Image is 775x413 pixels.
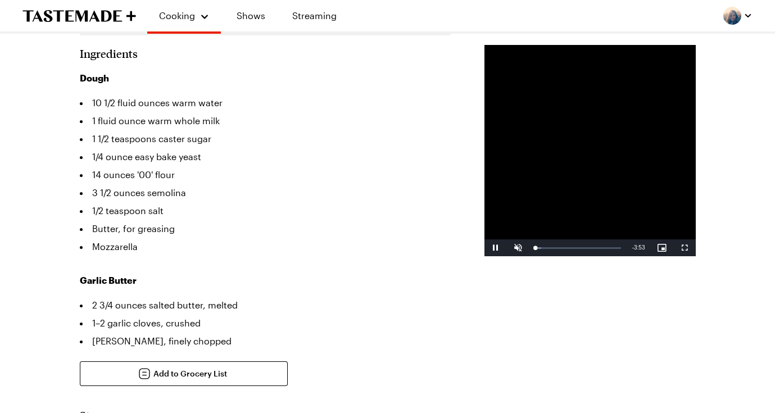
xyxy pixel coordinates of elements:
[80,238,451,256] li: Mozzarella
[159,10,195,21] span: Cooking
[80,112,451,130] li: 1 fluid ounce warm whole milk
[80,71,451,85] h3: Dough
[507,239,529,256] button: Unmute
[22,10,136,22] a: To Tastemade Home Page
[80,94,451,112] li: 10 1/2 fluid ounces warm water
[484,239,507,256] button: Pause
[80,47,138,60] h2: Ingredients
[673,239,696,256] button: Fullscreen
[484,45,696,256] video-js: Video Player
[632,244,634,251] span: -
[80,361,288,386] button: Add to Grocery List
[80,296,451,314] li: 2 3/4 ounces salted butter, melted
[80,314,451,332] li: 1–2 garlic cloves, crushed
[634,244,645,251] span: 3:53
[80,166,451,184] li: 14 ounces '00' flour
[80,184,451,202] li: 3 1/2 ounces semolina
[153,368,227,379] span: Add to Grocery List
[651,239,673,256] button: Picture-in-Picture
[80,220,451,238] li: Butter, for greasing
[535,247,621,249] div: Progress Bar
[80,274,451,287] h3: Garlic Butter
[80,130,451,148] li: 1 1/2 teaspoons caster sugar
[158,4,210,27] button: Cooking
[80,202,451,220] li: 1/2 teaspoon salt
[723,7,753,25] button: Profile picture
[80,148,451,166] li: 1/4 ounce easy bake yeast
[723,7,741,25] img: Profile picture
[80,332,451,350] li: [PERSON_NAME], finely chopped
